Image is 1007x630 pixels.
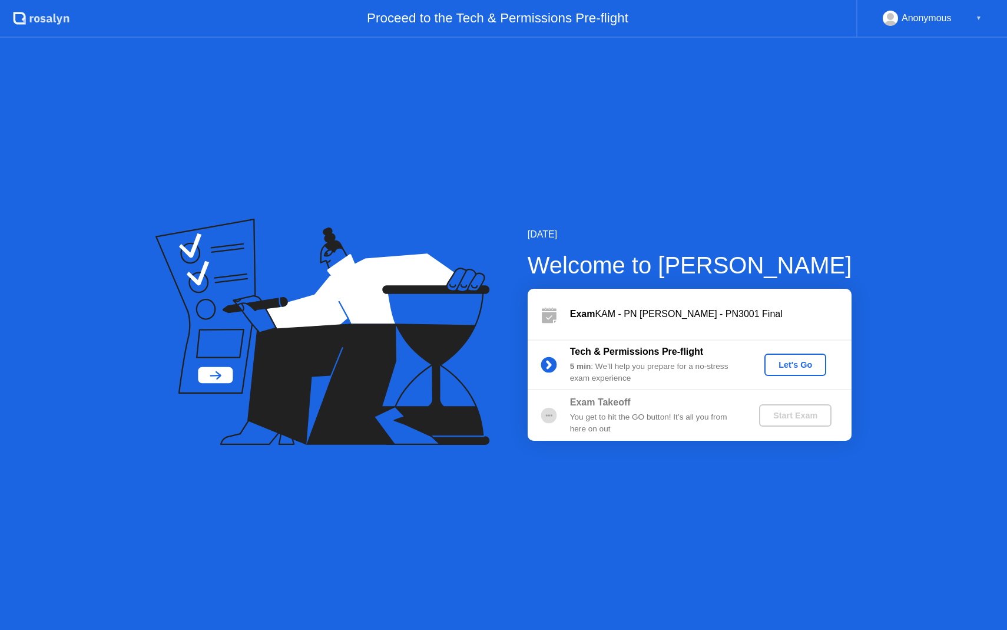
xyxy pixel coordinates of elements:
[528,227,852,242] div: [DATE]
[570,362,591,371] b: 5 min
[976,11,982,26] div: ▼
[528,248,852,283] div: Welcome to [PERSON_NAME]
[570,397,631,407] b: Exam Takeoff
[759,404,832,427] button: Start Exam
[764,354,826,376] button: Let's Go
[769,360,821,370] div: Let's Go
[764,411,827,420] div: Start Exam
[570,361,740,385] div: : We’ll help you prepare for a no-stress exam experience
[570,309,595,319] b: Exam
[902,11,952,26] div: Anonymous
[570,307,852,321] div: KAM - PN [PERSON_NAME] - PN3001 Final
[570,411,740,436] div: You get to hit the GO button! It’s all you from here on out
[570,347,703,357] b: Tech & Permissions Pre-flight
